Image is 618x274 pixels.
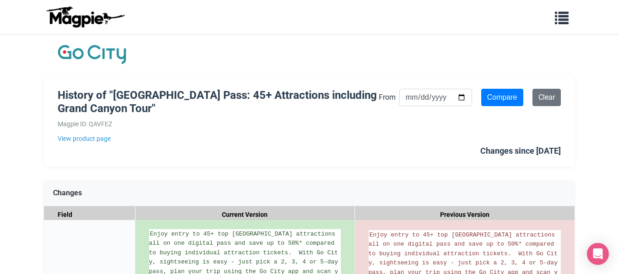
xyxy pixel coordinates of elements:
[58,43,126,66] img: Company Logo
[355,206,575,223] div: Previous Version
[379,91,396,103] label: From
[532,89,561,106] a: Clear
[44,6,126,28] img: logo-ab69f6fb50320c5b225c76a69d11143b.png
[44,180,575,206] div: Changes
[58,134,379,144] a: View product page
[135,206,355,223] div: Current Version
[58,89,379,115] h1: History of "[GEOGRAPHIC_DATA] Pass: 45+ Attractions including Grand Canyon Tour"
[480,145,561,158] div: Changes since [DATE]
[481,89,523,106] input: Compare
[587,243,609,265] div: Open Intercom Messenger
[44,206,135,223] div: Field
[58,119,379,129] div: Magpie ID: QAVFEZ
